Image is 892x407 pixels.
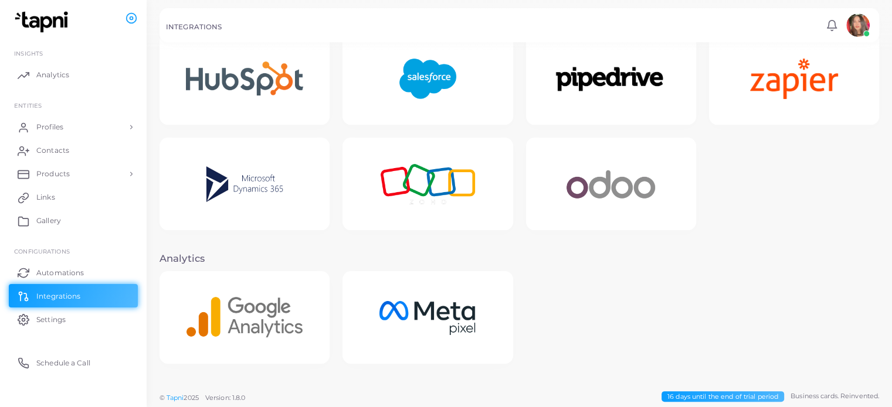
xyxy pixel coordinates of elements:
img: avatar [846,13,870,37]
span: Automations [36,268,84,278]
a: Settings [9,307,138,331]
a: Schedule a Call [9,351,138,374]
a: Links [9,186,138,209]
span: Integrations [36,291,80,302]
img: Hubspot [169,45,320,112]
span: 16 days until the end of trial period [662,391,784,402]
img: Google Analytics [170,281,320,354]
span: Contacts [36,145,69,156]
span: Gallery [36,216,61,226]
h5: INTEGRATIONS [166,23,222,31]
a: Tapni [167,394,184,402]
a: Analytics [9,63,138,87]
img: Meta Pixel [360,281,496,354]
span: Profiles [36,122,63,132]
span: Version: 1.8.0 [205,394,246,402]
span: Products [36,169,70,179]
a: Gallery [9,209,138,232]
h3: Analytics [160,253,879,265]
img: logo [11,11,76,33]
span: Business cards. Reinvented. [791,391,879,401]
span: © [160,393,245,403]
span: Schedule a Call [36,358,90,368]
a: Automations [9,261,138,284]
img: Microsoft Dynamics [189,148,300,221]
img: Salesforce [382,42,473,115]
img: Odoo [550,148,671,221]
span: 2025 [184,393,198,403]
a: Products [9,162,138,186]
a: avatar [843,13,873,37]
span: INSIGHTS [14,50,43,57]
span: Configurations [14,248,70,255]
img: Pipedrive [535,46,686,111]
a: Contacts [9,139,138,162]
a: Integrations [9,284,138,307]
a: Profiles [9,115,138,139]
span: Analytics [36,70,69,80]
span: Settings [36,314,66,325]
img: Zoho [364,148,491,221]
img: Zapier [734,42,854,115]
span: Links [36,192,55,203]
span: ENTITIES [14,102,42,109]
